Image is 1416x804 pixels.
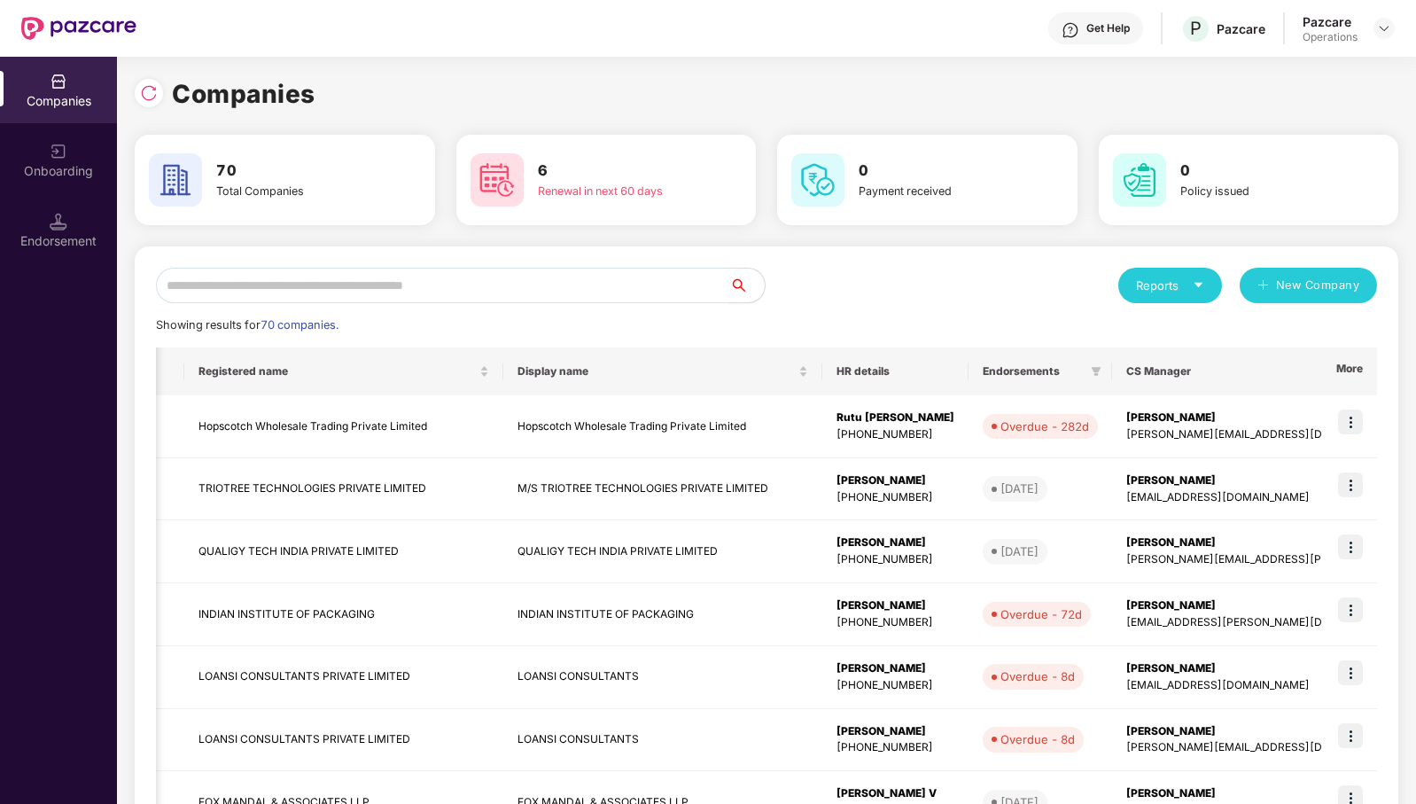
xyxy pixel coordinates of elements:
[503,395,822,458] td: Hopscotch Wholesale Trading Private Limited
[836,489,954,506] div: [PHONE_NUMBER]
[1276,277,1360,294] span: New Company
[859,160,1011,183] h3: 0
[836,723,954,740] div: [PERSON_NAME]
[1062,21,1079,39] img: svg+xml;base64,PHN2ZyBpZD0iSGVscC0zMngzMiIgeG1sbnM9Imh0dHA6Ly93d3cudzMub3JnLzIwMDAvc3ZnIiB3aWR0aD...
[728,268,766,303] button: search
[836,597,954,614] div: [PERSON_NAME]
[1136,277,1204,294] div: Reports
[1000,730,1075,748] div: Overdue - 8d
[198,364,476,379] span: Registered name
[822,347,969,395] th: HR details
[184,347,503,395] th: Registered name
[1322,347,1377,395] th: More
[1000,418,1089,435] div: Overdue - 282d
[728,278,765,293] span: search
[1000,667,1075,685] div: Overdue - 8d
[538,183,690,200] div: Renewal in next 60 days
[1000,543,1039,560] div: [DATE]
[184,709,503,772] td: LOANSI CONSULTANTS PRIVATE LIMITED
[836,660,954,677] div: [PERSON_NAME]
[836,677,954,694] div: [PHONE_NUMBER]
[216,160,369,183] h3: 70
[1180,183,1333,200] div: Policy issued
[538,160,690,183] h3: 6
[836,785,954,802] div: [PERSON_NAME] V
[1338,410,1363,434] img: icon
[149,153,202,207] img: svg+xml;base64,PHN2ZyB4bWxucz0iaHR0cDovL3d3dy53My5vcmcvMjAwMC9zdmciIHdpZHRoPSI2MCIgaGVpZ2h0PSI2MC...
[836,426,954,443] div: [PHONE_NUMBER]
[1190,18,1202,39] span: P
[184,458,503,521] td: TRIOTREE TECHNOLOGIES PRIVATE LIMITED
[503,458,822,521] td: M/S TRIOTREE TECHNOLOGIES PRIVATE LIMITED
[983,364,1084,379] span: Endorsements
[1091,366,1101,377] span: filter
[791,153,844,207] img: svg+xml;base64,PHN2ZyB4bWxucz0iaHR0cDovL3d3dy53My5vcmcvMjAwMC9zdmciIHdpZHRoPSI2MCIgaGVpZ2h0PSI2MC...
[1240,268,1377,303] button: plusNew Company
[1338,472,1363,497] img: icon
[503,646,822,709] td: LOANSI CONSULTANTS
[1113,153,1166,207] img: svg+xml;base64,PHN2ZyB4bWxucz0iaHR0cDovL3d3dy53My5vcmcvMjAwMC9zdmciIHdpZHRoPSI2MCIgaGVpZ2h0PSI2MC...
[1193,279,1204,291] span: caret-down
[1217,20,1265,37] div: Pazcare
[1377,21,1391,35] img: svg+xml;base64,PHN2ZyBpZD0iRHJvcGRvd24tMzJ4MzIiIHhtbG5zPSJodHRwOi8vd3d3LnczLm9yZy8yMDAwL3N2ZyIgd2...
[184,395,503,458] td: Hopscotch Wholesale Trading Private Limited
[503,709,822,772] td: LOANSI CONSULTANTS
[859,183,1011,200] div: Payment received
[836,739,954,756] div: [PHONE_NUMBER]
[1000,605,1082,623] div: Overdue - 72d
[261,318,338,332] span: 70 companies.
[503,520,822,583] td: QUALIGY TECH INDIA PRIVATE LIMITED
[836,535,954,551] div: [PERSON_NAME]
[184,583,503,646] td: INDIAN INSTITUTE OF PACKAGING
[836,551,954,568] div: [PHONE_NUMBER]
[1180,160,1333,183] h3: 0
[140,84,158,102] img: svg+xml;base64,PHN2ZyBpZD0iUmVsb2FkLTMyeDMyIiB4bWxucz0iaHR0cDovL3d3dy53My5vcmcvMjAwMC9zdmciIHdpZH...
[172,74,315,113] h1: Companies
[216,183,369,200] div: Total Companies
[836,410,954,426] div: Rutu [PERSON_NAME]
[1338,597,1363,622] img: icon
[1257,279,1269,293] span: plus
[1087,361,1105,382] span: filter
[156,318,338,332] span: Showing results for
[184,646,503,709] td: LOANSI CONSULTANTS PRIVATE LIMITED
[1000,480,1039,497] div: [DATE]
[50,143,67,160] img: svg+xml;base64,PHN2ZyB3aWR0aD0iMjAiIGhlaWdodD0iMjAiIHZpZXdCb3g9IjAgMCAyMCAyMCIgZmlsbD0ibm9uZSIgeG...
[21,17,136,40] img: New Pazcare Logo
[836,614,954,631] div: [PHONE_NUMBER]
[50,73,67,90] img: svg+xml;base64,PHN2ZyBpZD0iQ29tcGFuaWVzIiB4bWxucz0iaHR0cDovL3d3dy53My5vcmcvMjAwMC9zdmciIHdpZHRoPS...
[184,520,503,583] td: QUALIGY TECH INDIA PRIVATE LIMITED
[1338,723,1363,748] img: icon
[1303,13,1358,30] div: Pazcare
[517,364,795,379] span: Display name
[503,583,822,646] td: INDIAN INSTITUTE OF PACKAGING
[1086,21,1130,35] div: Get Help
[1338,660,1363,685] img: icon
[50,213,67,230] img: svg+xml;base64,PHN2ZyB3aWR0aD0iMTQuNSIgaGVpZ2h0PSIxNC41IiB2aWV3Qm94PSIwIDAgMTYgMTYiIGZpbGw9Im5vbm...
[836,472,954,489] div: [PERSON_NAME]
[1338,535,1363,559] img: icon
[503,347,822,395] th: Display name
[471,153,524,207] img: svg+xml;base64,PHN2ZyB4bWxucz0iaHR0cDovL3d3dy53My5vcmcvMjAwMC9zdmciIHdpZHRoPSI2MCIgaGVpZ2h0PSI2MC...
[1303,30,1358,44] div: Operations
